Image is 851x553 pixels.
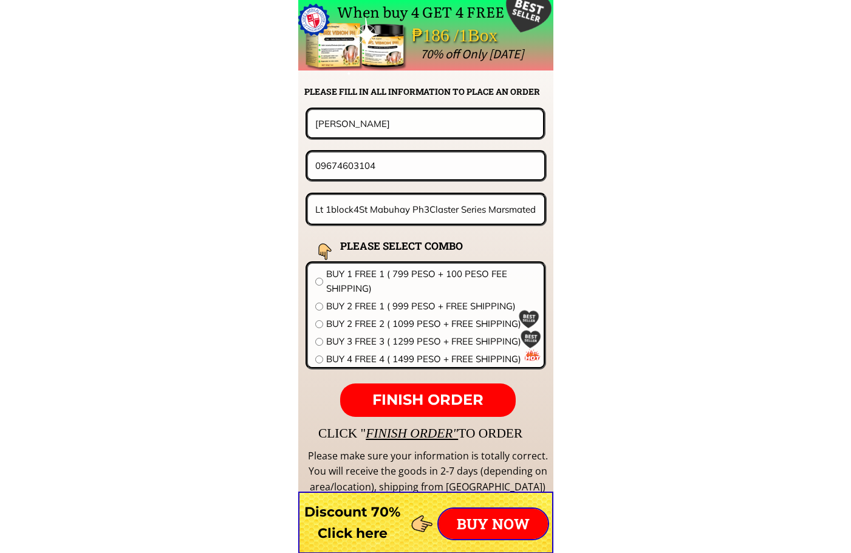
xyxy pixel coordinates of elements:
input: Address [312,195,541,224]
span: BUY 3 FREE 3 ( 1299 PESO + FREE SHIPPING) [326,334,536,349]
h3: Discount 70% Click here [298,501,407,544]
p: BUY NOW [439,509,548,539]
span: BUY 4 FREE 4 ( 1499 PESO + FREE SHIPPING) [326,352,536,366]
h2: PLEASE FILL IN ALL INFORMATION TO PLACE AN ORDER [304,85,552,98]
span: FINISH ORDER" [366,426,458,441]
div: ₱186 /1Box [412,21,532,50]
span: BUY 1 FREE 1 ( 799 PESO + 100 PESO FEE SHIPPING) [326,267,536,296]
h2: PLEASE SELECT COMBO [340,238,493,254]
input: Your name [312,110,539,137]
span: BUY 2 FREE 2 ( 1099 PESO + FREE SHIPPING) [326,317,536,331]
span: BUY 2 FREE 1 ( 999 PESO + FREE SHIPPING) [326,299,536,314]
input: Phone number [312,153,540,179]
div: 70% off Only [DATE] [420,44,795,64]
div: Please make sure your information is totally correct. You will receive the goods in 2-7 days (dep... [306,448,549,495]
span: FINISH ORDER [372,391,484,408]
